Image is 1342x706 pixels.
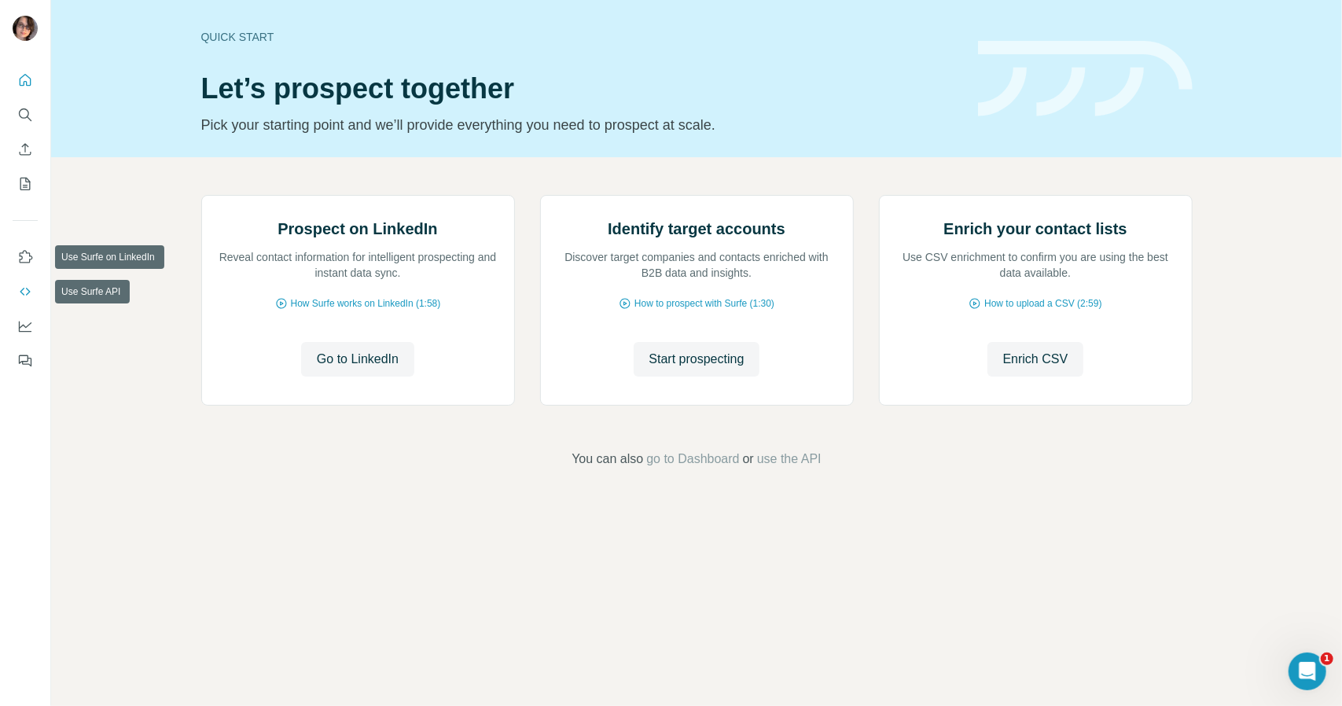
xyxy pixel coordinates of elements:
button: Use Surfe on LinkedIn [13,243,38,271]
p: Discover target companies and contacts enriched with B2B data and insights. [557,249,837,281]
div: Quick start [201,29,959,45]
img: Avatar [13,16,38,41]
span: You can also [572,450,643,469]
span: 1 [1321,653,1333,665]
p: Use CSV enrichment to confirm you are using the best data available. [895,249,1176,281]
button: Quick start [13,66,38,94]
button: Enrich CSV [987,342,1084,377]
button: Go to LinkedIn [301,342,414,377]
h2: Prospect on LinkedIn [278,218,437,240]
button: Start prospecting [634,342,760,377]
button: Search [13,101,38,129]
iframe: Intercom live chat [1289,653,1326,690]
button: Use Surfe API [13,278,38,306]
h2: Identify target accounts [608,218,785,240]
h2: Enrich your contact lists [943,218,1127,240]
p: Pick your starting point and we’ll provide everything you need to prospect at scale. [201,114,959,136]
button: Feedback [13,347,38,375]
span: or [743,450,754,469]
button: Enrich CSV [13,135,38,164]
h1: Let’s prospect together [201,73,959,105]
span: Start prospecting [649,350,745,369]
span: How to upload a CSV (2:59) [984,296,1101,311]
span: Enrich CSV [1003,350,1068,369]
span: How Surfe works on LinkedIn (1:58) [291,296,441,311]
img: banner [978,41,1193,117]
button: go to Dashboard [646,450,739,469]
button: My lists [13,170,38,198]
span: Go to LinkedIn [317,350,399,369]
span: How to prospect with Surfe (1:30) [634,296,774,311]
button: Dashboard [13,312,38,340]
button: use the API [757,450,822,469]
p: Reveal contact information for intelligent prospecting and instant data sync. [218,249,498,281]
